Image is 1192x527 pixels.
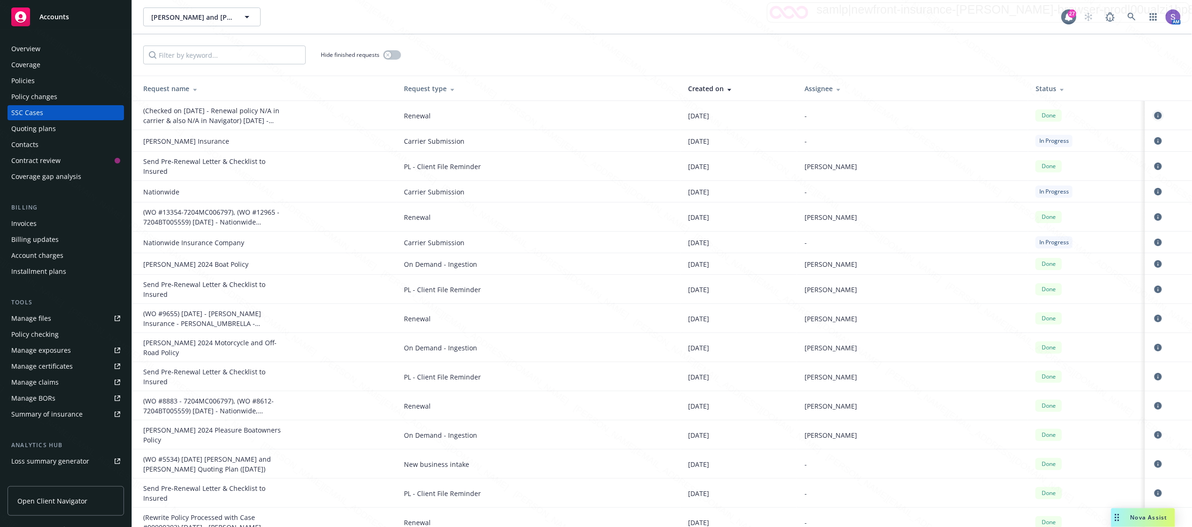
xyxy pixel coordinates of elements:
[143,279,284,299] div: Send Pre-Renewal Letter & Checklist to Insured
[1153,135,1164,147] a: circleInformation
[8,375,124,390] a: Manage claims
[1039,238,1069,247] span: In Progress
[1039,431,1058,439] span: Done
[143,425,284,445] div: Sean Silveira 2024 Pleasure Boatowners Policy
[688,212,709,222] span: [DATE]
[688,459,709,469] span: [DATE]
[8,343,124,358] a: Manage exposures
[8,454,124,469] a: Loss summary generator
[11,121,56,136] div: Quoting plans
[805,372,857,382] span: [PERSON_NAME]
[11,216,37,231] div: Invoices
[1039,518,1058,527] span: Done
[8,232,124,247] a: Billing updates
[8,327,124,342] a: Policy checking
[404,488,673,498] span: PL - Client File Reminder
[8,298,124,307] div: Tools
[688,401,709,411] span: [DATE]
[404,314,673,324] span: Renewal
[11,375,59,390] div: Manage claims
[8,41,124,56] a: Overview
[11,73,35,88] div: Policies
[8,359,124,374] a: Manage certificates
[8,264,124,279] a: Installment plans
[1039,402,1058,410] span: Done
[11,232,59,247] div: Billing updates
[143,238,284,248] div: Nationwide Insurance Company
[1153,371,1164,382] a: circleInformation
[143,187,284,197] div: Nationwide
[404,259,673,269] span: On Demand - Ingestion
[805,136,1021,146] div: -
[1039,343,1058,352] span: Done
[8,89,124,104] a: Policy changes
[1122,8,1141,26] a: Search
[805,187,1021,197] div: -
[1166,9,1181,24] img: photo
[404,212,673,222] span: Renewal
[8,137,124,152] a: Contacts
[404,459,673,469] span: New business intake
[1039,372,1058,381] span: Done
[143,338,284,357] div: Sean Silveira 2024 Motorcycle and Off-Road Policy
[1153,237,1164,248] a: circleInformation
[11,311,51,326] div: Manage files
[143,46,306,64] input: Filter by keyword...
[805,343,857,353] span: [PERSON_NAME]
[1153,400,1164,411] a: circleInformation
[805,314,857,324] span: [PERSON_NAME]
[1153,488,1164,499] a: circleInformation
[404,84,673,93] div: Request type
[1130,513,1168,521] span: Nova Assist
[11,264,66,279] div: Installment plans
[11,57,40,72] div: Coverage
[688,111,709,121] span: [DATE]
[1111,508,1123,527] div: Drag to move
[404,430,673,440] span: On Demand - Ingestion
[1039,137,1069,145] span: In Progress
[805,401,857,411] span: [PERSON_NAME]
[1153,161,1164,172] a: circleInformation
[143,309,284,328] div: (WO #9655) 10/21/24 - Markel Insurance - PERSONAL_UMBRELLA - MPU0182442-00
[11,137,39,152] div: Contacts
[1153,110,1164,121] a: circleInformation
[1039,489,1058,497] span: Done
[688,162,709,171] span: [DATE]
[404,343,673,353] span: On Demand - Ingestion
[8,216,124,231] a: Invoices
[8,73,124,88] a: Policies
[151,12,232,22] span: [PERSON_NAME] and [PERSON_NAME]
[8,57,124,72] a: Coverage
[688,372,709,382] span: [DATE]
[805,488,1021,498] div: -
[805,430,857,440] span: [PERSON_NAME]
[1153,342,1164,353] a: circleInformation
[1039,187,1069,196] span: In Progress
[11,153,61,168] div: Contract review
[1144,8,1163,26] a: Switch app
[404,372,673,382] span: PL - Client File Reminder
[1153,458,1164,470] a: circleInformation
[143,84,389,93] div: Request name
[8,203,124,212] div: Billing
[1039,314,1058,323] span: Done
[1153,211,1164,223] a: circleInformation
[688,187,709,197] span: [DATE]
[11,248,63,263] div: Account charges
[404,187,673,197] span: Carrier Submission
[17,496,87,506] span: Open Client Navigator
[805,459,1021,469] div: -
[688,238,709,248] span: [DATE]
[321,51,379,59] span: Hide finished requests
[805,111,1021,121] div: -
[1039,162,1058,170] span: Done
[805,259,857,269] span: [PERSON_NAME]
[143,367,284,387] div: Send Pre-Renewal Letter & Checklist to Insured
[143,483,284,503] div: Send Pre-Renewal Letter & Checklist to Insured
[11,89,57,104] div: Policy changes
[1039,260,1058,268] span: Done
[805,162,857,171] span: [PERSON_NAME]
[11,391,55,406] div: Manage BORs
[688,343,709,353] span: [DATE]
